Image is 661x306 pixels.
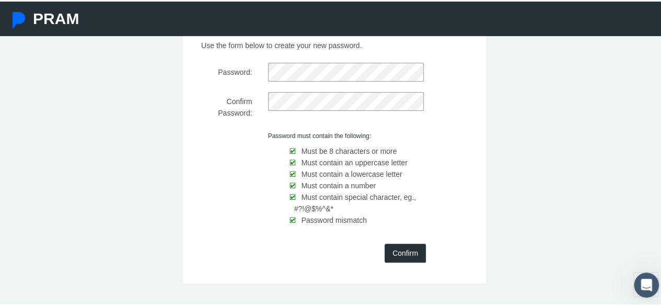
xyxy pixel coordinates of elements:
label: Confirm Password: [185,90,260,120]
span: Must contain special character, eg., #?!@$%^&* [294,191,416,211]
span: Must be 8 characters or more [301,145,397,154]
p: Use the form below to create your new password. [193,35,476,50]
label: Password: [185,61,260,80]
img: Pram Partner [10,10,27,27]
span: Must contain an uppercase letter [301,157,408,165]
span: PRAM [33,8,79,26]
span: Password mismatch [301,214,367,223]
span: Must contain a number [301,180,376,188]
iframe: Intercom live chat [634,271,659,296]
input: Confirm [385,242,426,261]
span: Must contain a lowercase letter [301,168,402,177]
h6: Password must contain the following: [268,131,426,138]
